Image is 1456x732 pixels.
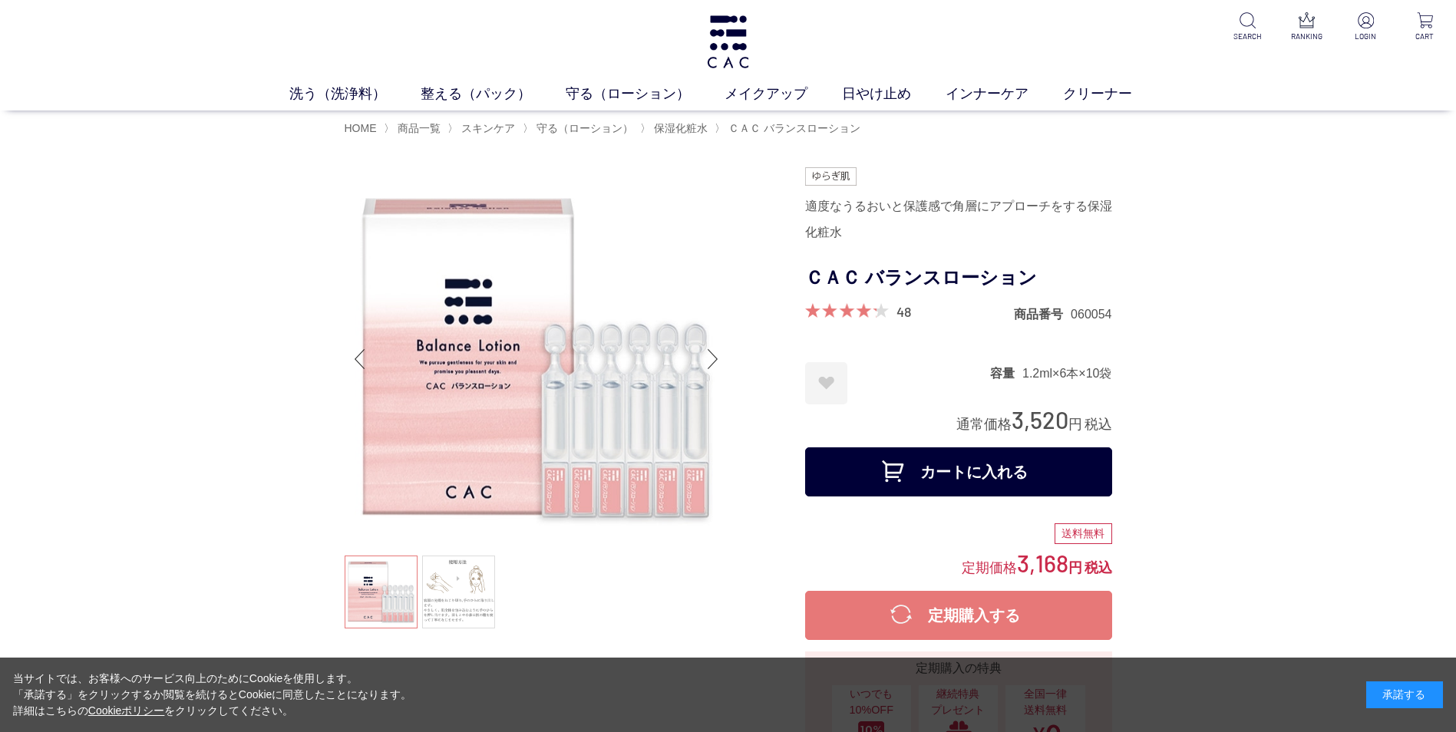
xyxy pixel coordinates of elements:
dt: 商品番号 [1014,306,1071,322]
button: カートに入れる [805,447,1112,496]
a: CART [1406,12,1444,42]
a: スキンケア [458,122,515,134]
a: LOGIN [1347,12,1385,42]
li: 〉 [384,121,444,136]
span: 定期価格 [962,559,1017,575]
span: 税込 [1085,560,1112,575]
a: 守る（ローション） [533,122,633,134]
p: LOGIN [1347,31,1385,42]
a: 整える（パック） [421,84,566,104]
span: 円 [1068,560,1082,575]
a: RANKING [1288,12,1326,42]
span: 3,168 [1017,549,1068,577]
span: スキンケア [461,122,515,134]
button: 定期購入する [805,591,1112,640]
li: 〉 [523,121,637,136]
li: 〉 [715,121,864,136]
a: クリーナー [1063,84,1167,104]
span: 商品一覧 [398,122,441,134]
a: SEARCH [1229,12,1266,42]
a: ＣＡＣ バランスローション [725,122,860,134]
span: 守る（ローション） [537,122,633,134]
span: 3,520 [1012,405,1068,434]
span: ＣＡＣ バランスローション [728,122,860,134]
dd: 1.2ml×6本×10袋 [1022,365,1112,381]
div: Previous slide [345,328,375,390]
img: ＣＡＣ バランスローション [345,167,728,551]
a: 商品一覧 [395,122,441,134]
dd: 060054 [1071,306,1111,322]
a: 保湿化粧水 [651,122,708,134]
a: メイクアップ [725,84,842,104]
p: CART [1406,31,1444,42]
h1: ＣＡＣ バランスローション [805,261,1112,295]
img: logo [705,15,751,68]
img: ゆらぎ肌 [805,167,857,186]
a: インナーケア [946,84,1063,104]
a: お気に入りに登録する [805,362,847,404]
span: 通常価格 [956,417,1012,432]
a: 洗う（洗浄料） [289,84,421,104]
span: 保湿化粧水 [654,122,708,134]
a: Cookieポリシー [88,704,165,717]
a: 48 [896,303,911,320]
p: RANKING [1288,31,1326,42]
span: 円 [1068,417,1082,432]
dt: 容量 [990,365,1022,381]
span: 税込 [1085,417,1112,432]
div: 当サイトでは、お客様へのサービス向上のためにCookieを使用します。 「承諾する」をクリックするか閲覧を続けるとCookieに同意したことになります。 詳細はこちらの をクリックしてください。 [13,671,412,719]
div: 適度なうるおいと保護感で角層にアプローチをする保湿化粧水 [805,193,1112,246]
a: 日やけ止め [842,84,946,104]
div: 承諾する [1366,681,1443,708]
p: SEARCH [1229,31,1266,42]
a: 守る（ローション） [566,84,725,104]
div: Next slide [698,328,728,390]
a: HOME [345,122,377,134]
li: 〉 [640,121,711,136]
li: 〉 [447,121,519,136]
div: 送料無料 [1055,523,1112,545]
